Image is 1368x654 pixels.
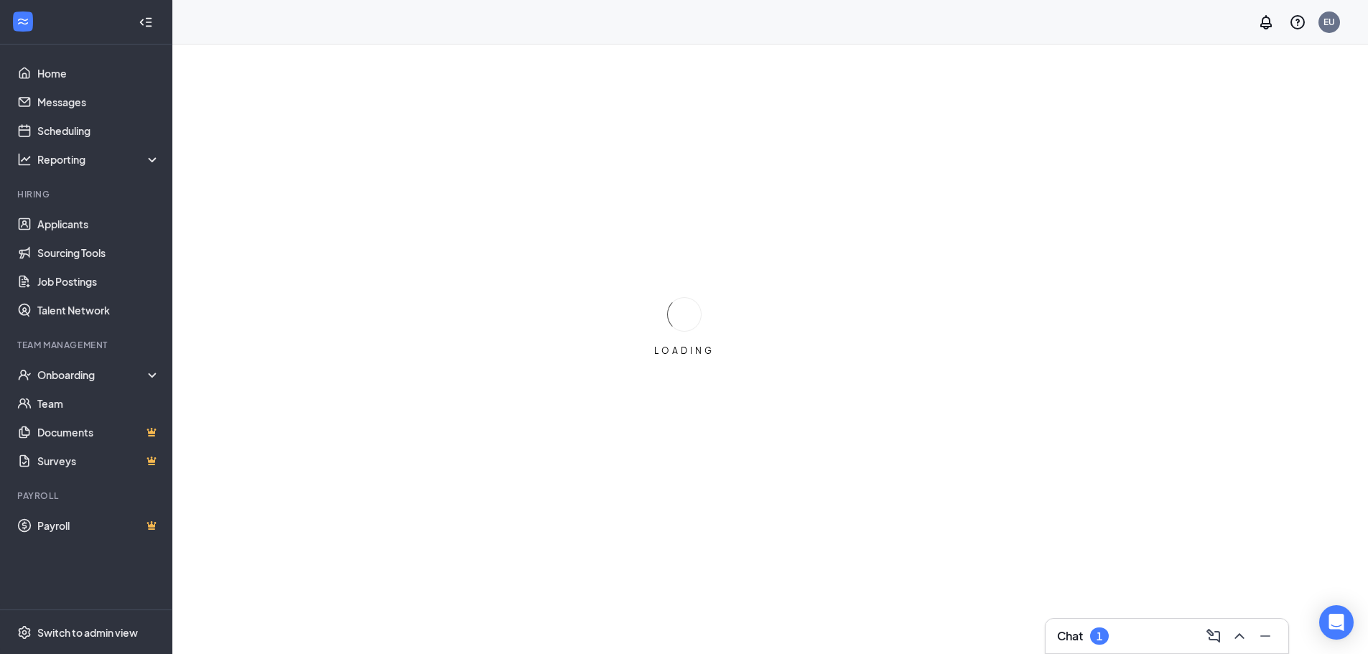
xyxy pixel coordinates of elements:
[37,296,160,324] a: Talent Network
[37,267,160,296] a: Job Postings
[1319,605,1354,640] div: Open Intercom Messenger
[1257,627,1274,645] svg: Minimize
[1097,630,1102,643] div: 1
[37,238,160,267] a: Sourcing Tools
[17,490,157,502] div: Payroll
[1323,16,1335,28] div: EU
[37,59,160,88] a: Home
[37,418,160,447] a: DocumentsCrown
[37,116,160,145] a: Scheduling
[1228,625,1251,648] button: ChevronUp
[37,625,138,640] div: Switch to admin view
[1202,625,1225,648] button: ComposeMessage
[16,14,30,29] svg: WorkstreamLogo
[1254,625,1277,648] button: Minimize
[1205,627,1222,645] svg: ComposeMessage
[139,15,153,29] svg: Collapse
[17,188,157,200] div: Hiring
[37,210,160,238] a: Applicants
[17,339,157,351] div: Team Management
[648,345,720,357] div: LOADING
[1257,14,1275,31] svg: Notifications
[37,152,161,167] div: Reporting
[1057,628,1083,644] h3: Chat
[1231,627,1248,645] svg: ChevronUp
[37,389,160,418] a: Team
[17,368,32,382] svg: UserCheck
[1289,14,1306,31] svg: QuestionInfo
[37,88,160,116] a: Messages
[17,152,32,167] svg: Analysis
[37,511,160,540] a: PayrollCrown
[37,368,148,382] div: Onboarding
[17,625,32,640] svg: Settings
[37,447,160,475] a: SurveysCrown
